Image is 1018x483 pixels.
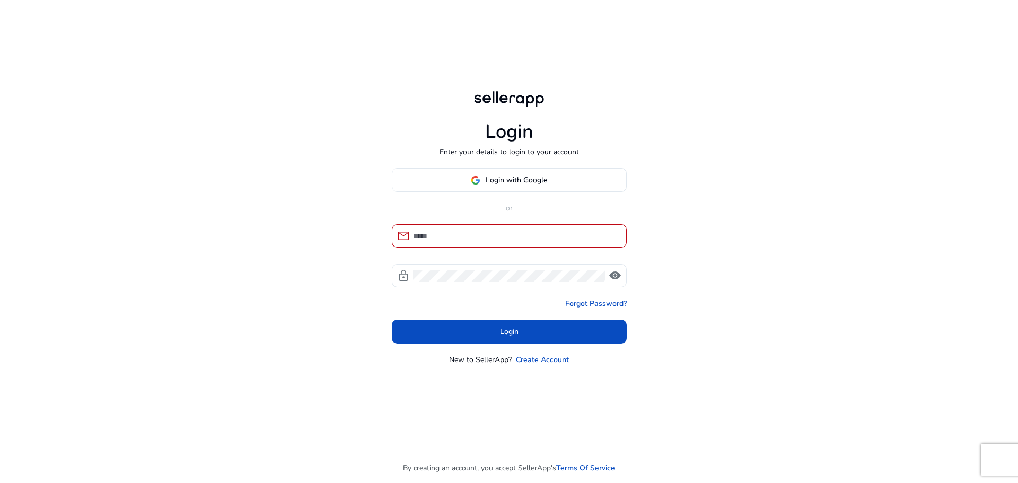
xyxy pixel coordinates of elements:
[471,175,480,185] img: google-logo.svg
[556,462,615,473] a: Terms Of Service
[516,354,569,365] a: Create Account
[609,269,621,282] span: visibility
[440,146,579,157] p: Enter your details to login to your account
[449,354,512,365] p: New to SellerApp?
[397,269,410,282] span: lock
[392,168,627,192] button: Login with Google
[400,248,618,259] mat-error: Email is
[486,174,547,186] span: Login with Google
[392,203,627,214] p: or
[422,250,445,258] strong: required
[392,320,627,344] button: Login
[485,120,533,143] h1: Login
[500,326,519,337] span: Login
[565,298,627,309] a: Forgot Password?
[397,230,410,242] span: mail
